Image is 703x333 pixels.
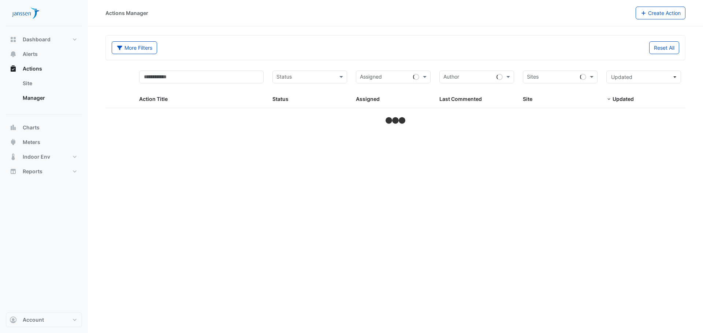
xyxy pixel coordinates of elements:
a: Site [17,76,82,91]
button: Reset All [649,41,679,54]
img: Company Logo [9,6,42,20]
button: Dashboard [6,32,82,47]
app-icon: Charts [10,124,17,131]
span: Dashboard [23,36,51,43]
button: Reports [6,164,82,179]
button: Indoor Env [6,150,82,164]
app-icon: Reports [10,168,17,175]
button: More Filters [112,41,157,54]
button: Alerts [6,47,82,61]
button: Account [6,313,82,327]
span: Meters [23,139,40,146]
span: Action Title [139,96,168,102]
app-icon: Dashboard [10,36,17,43]
app-icon: Meters [10,139,17,146]
a: Manager [17,91,82,105]
button: Updated [606,71,681,83]
button: Charts [6,120,82,135]
span: Updated [611,74,632,80]
button: Actions [6,61,82,76]
span: Assigned [356,96,380,102]
app-icon: Actions [10,65,17,72]
button: Create Action [636,7,686,19]
span: Alerts [23,50,38,58]
span: Site [523,96,532,102]
span: Status [272,96,289,102]
span: Account [23,316,44,323]
span: Reports [23,168,42,175]
span: Actions [23,65,42,72]
app-icon: Indoor Env [10,153,17,160]
span: Indoor Env [23,153,50,160]
div: Actions [6,76,82,108]
span: Last Commented [439,96,482,102]
span: Updated [613,96,634,102]
app-icon: Alerts [10,50,17,58]
div: Actions Manager [105,9,148,17]
span: Charts [23,124,40,131]
button: Meters [6,135,82,150]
